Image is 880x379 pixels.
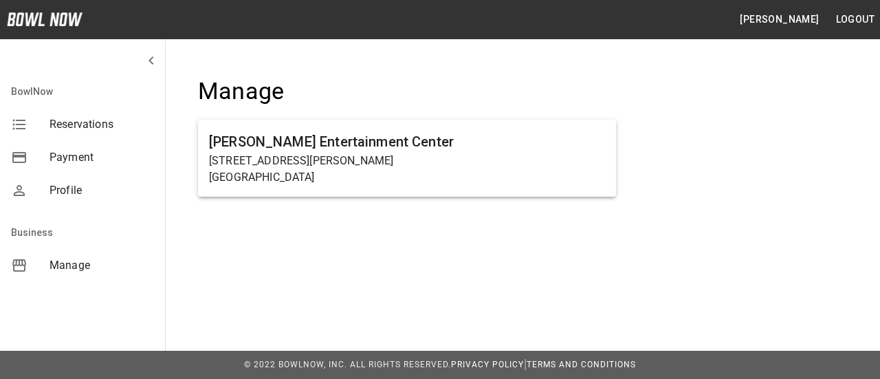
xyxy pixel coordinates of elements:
span: © 2022 BowlNow, Inc. All Rights Reserved. [244,360,451,369]
span: Payment [49,149,154,166]
a: Terms and Conditions [527,360,636,369]
h4: Manage [198,77,616,106]
span: Reservations [49,116,154,133]
a: Privacy Policy [451,360,524,369]
p: [STREET_ADDRESS][PERSON_NAME] [209,153,605,169]
img: logo [7,12,82,26]
p: [GEOGRAPHIC_DATA] [209,169,605,186]
span: Profile [49,182,154,199]
button: [PERSON_NAME] [734,7,824,32]
h6: [PERSON_NAME] Entertainment Center [209,131,605,153]
button: Logout [830,7,880,32]
span: Manage [49,257,154,274]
